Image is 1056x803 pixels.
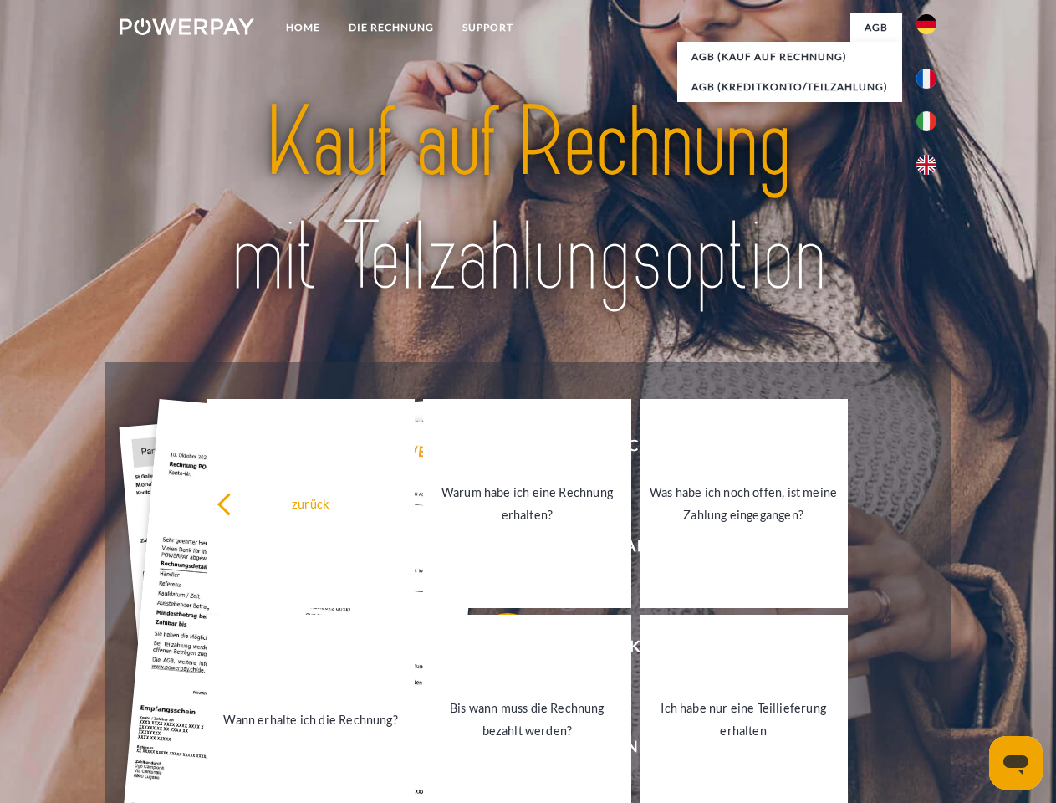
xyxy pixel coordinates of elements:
a: DIE RECHNUNG [334,13,448,43]
img: fr [916,69,936,89]
a: AGB (Kauf auf Rechnung) [677,42,902,72]
div: Bis wann muss die Rechnung bezahlt werden? [433,697,621,742]
div: Was habe ich noch offen, ist meine Zahlung eingegangen? [650,481,838,526]
img: en [916,155,936,175]
img: title-powerpay_de.svg [160,80,896,320]
a: SUPPORT [448,13,528,43]
div: Warum habe ich eine Rechnung erhalten? [433,481,621,526]
a: AGB (Kreditkonto/Teilzahlung) [677,72,902,102]
div: Wann erhalte ich die Rechnung? [217,708,405,730]
img: logo-powerpay-white.svg [120,18,254,35]
div: Ich habe nur eine Teillieferung erhalten [650,697,838,742]
a: agb [850,13,902,43]
a: Home [272,13,334,43]
iframe: Schaltfläche zum Öffnen des Messaging-Fensters [989,736,1043,790]
img: de [916,14,936,34]
a: Was habe ich noch offen, ist meine Zahlung eingegangen? [640,399,848,608]
div: zurück [217,492,405,514]
img: it [916,111,936,131]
